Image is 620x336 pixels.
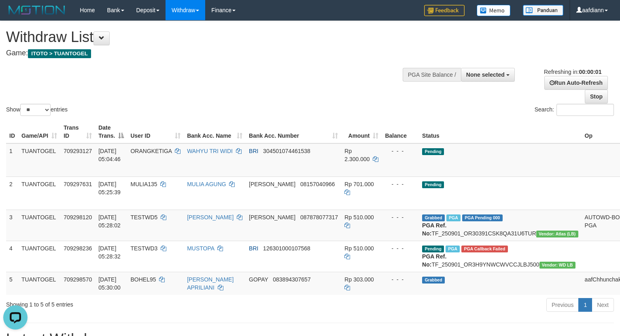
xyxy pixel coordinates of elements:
[556,104,614,116] input: Search:
[64,276,92,283] span: 709298570
[20,104,51,116] select: Showentries
[344,214,374,220] span: Rp 510.000
[385,147,416,155] div: - - -
[6,176,18,210] td: 2
[419,120,582,143] th: Status
[385,275,416,283] div: - - -
[18,272,60,295] td: TUANTOGEL
[6,120,18,143] th: ID
[263,148,310,154] span: Copy 304501074461538 to clipboard
[6,143,18,177] td: 1
[187,214,234,220] a: [PERSON_NAME]
[187,276,234,291] a: [PERSON_NAME] APRILIANI
[98,276,121,291] span: [DATE] 05:30:00
[184,120,246,143] th: Bank Acc. Name: activate to sort column ascending
[6,4,68,16] img: MOTION_logo.png
[446,246,460,252] span: Marked by aafdiann
[419,210,582,241] td: TF_250901_OR30391CSK8QA31U6TUR
[546,298,579,312] a: Previous
[64,181,92,187] span: 709297631
[422,148,444,155] span: Pending
[385,244,416,252] div: - - -
[98,181,121,195] span: [DATE] 05:25:39
[523,5,563,16] img: panduan.png
[424,5,465,16] img: Feedback.jpg
[6,297,252,309] div: Showing 1 to 5 of 5 entries
[187,181,226,187] a: MULIA AGUNG
[127,120,184,143] th: User ID: activate to sort column ascending
[535,104,614,116] label: Search:
[544,69,601,75] span: Refreshing in:
[130,276,156,283] span: BOHEL95
[585,90,608,103] a: Stop
[249,276,268,283] span: GOPAY
[446,214,461,221] span: Marked by aafdiann
[300,181,335,187] span: Copy 08157040966 to clipboard
[539,262,575,269] span: Vendor URL: https://dashboard.q2checkout.com/secure
[98,148,121,162] span: [DATE] 05:04:46
[382,120,419,143] th: Balance
[544,76,608,90] a: Run Auto-Refresh
[6,210,18,241] td: 3
[422,214,445,221] span: Grabbed
[344,245,374,252] span: Rp 510.000
[130,148,172,154] span: ORANGKETIGA
[187,148,233,154] a: WAHYU TRI WIDI
[466,71,505,78] span: None selected
[592,298,614,312] a: Next
[477,5,511,16] img: Button%20Memo.svg
[300,214,338,220] span: Copy 087878077317 to clipboard
[579,69,601,75] strong: 00:00:01
[130,245,157,252] span: TESTWD3
[6,241,18,272] td: 4
[64,148,92,154] span: 709293127
[422,181,444,188] span: Pending
[64,245,92,252] span: 709298236
[461,246,507,252] span: PGA Error
[461,68,515,82] button: None selected
[130,181,157,187] span: MULIA135
[249,245,258,252] span: BRI
[3,3,28,27] button: Open LiveChat chat widget
[187,245,214,252] a: MUSTOPA
[263,245,310,252] span: Copy 126301000107568 to clipboard
[18,143,60,177] td: TUANTOGEL
[422,222,446,237] b: PGA Ref. No:
[18,241,60,272] td: TUANTOGEL
[249,214,295,220] span: [PERSON_NAME]
[98,245,121,260] span: [DATE] 05:28:32
[385,180,416,188] div: - - -
[18,176,60,210] td: TUANTOGEL
[462,214,503,221] span: PGA Pending
[385,213,416,221] div: - - -
[344,148,369,162] span: Rp 2.300.000
[273,276,310,283] span: Copy 083894307657 to clipboard
[249,181,295,187] span: [PERSON_NAME]
[419,241,582,272] td: TF_250901_OR3H9YNWCWVCCJLBJ500
[246,120,341,143] th: Bank Acc. Number: activate to sort column ascending
[578,298,592,312] a: 1
[18,120,60,143] th: Game/API: activate to sort column ascending
[422,277,445,283] span: Grabbed
[98,214,121,229] span: [DATE] 05:28:02
[249,148,258,154] span: BRI
[536,231,578,237] span: Vendor URL: https://dashboard.q2checkout.com/secure
[422,246,444,252] span: Pending
[6,272,18,295] td: 5
[18,210,60,241] td: TUANTOGEL
[28,49,91,58] span: ITOTO > TUANTOGEL
[6,49,405,57] h4: Game:
[344,181,374,187] span: Rp 701.000
[64,214,92,220] span: 709298120
[422,253,446,268] b: PGA Ref. No:
[130,214,157,220] span: TESTWD5
[95,120,127,143] th: Date Trans.: activate to sort column descending
[6,104,68,116] label: Show entries
[403,68,461,82] div: PGA Site Balance /
[344,276,374,283] span: Rp 303.000
[60,120,95,143] th: Trans ID: activate to sort column ascending
[6,29,405,45] h1: Withdraw List
[341,120,382,143] th: Amount: activate to sort column ascending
